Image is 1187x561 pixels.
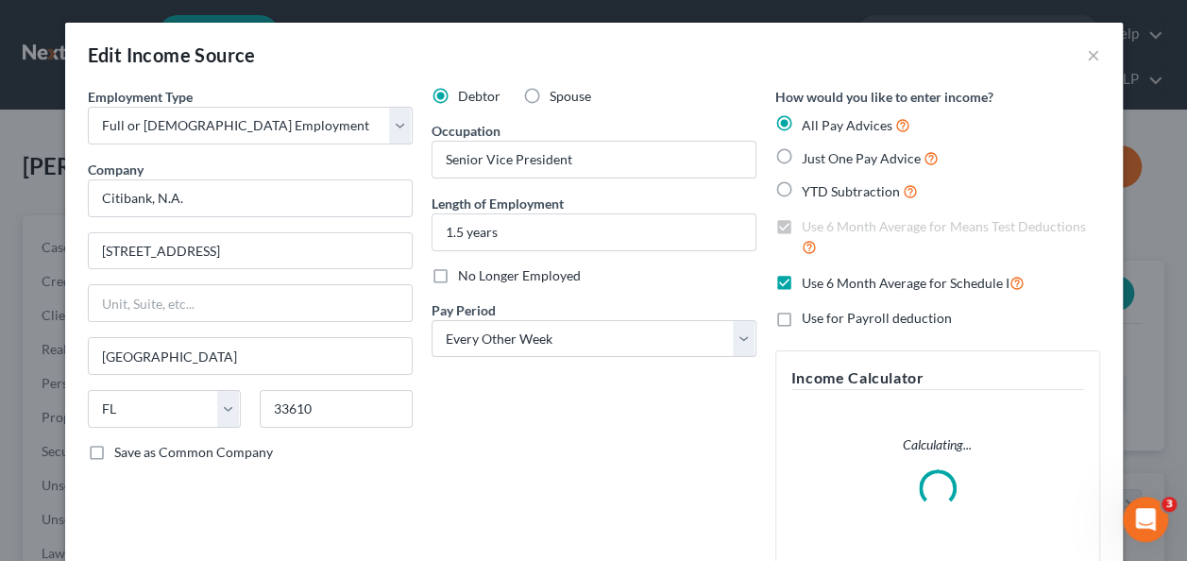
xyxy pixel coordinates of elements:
[458,267,581,283] span: No Longer Employed
[1087,43,1100,66] button: ×
[114,444,273,460] span: Save as Common Company
[802,183,900,199] span: YTD Subtraction
[260,390,413,428] input: Enter zip...
[550,88,591,104] span: Spouse
[791,435,1084,454] p: Calculating...
[802,150,921,166] span: Just One Pay Advice
[432,194,564,213] label: Length of Employment
[802,218,1086,234] span: Use 6 Month Average for Means Test Deductions
[775,87,993,107] label: How would you like to enter income?
[802,117,892,133] span: All Pay Advices
[458,88,500,104] span: Debtor
[802,310,952,326] span: Use for Payroll deduction
[88,89,193,105] span: Employment Type
[89,338,412,374] input: Enter city...
[88,42,256,68] div: Edit Income Source
[88,179,413,217] input: Search company by name...
[432,142,755,178] input: --
[432,214,755,250] input: ex: 2 years
[1162,497,1177,512] span: 3
[802,275,1009,291] span: Use 6 Month Average for Schedule I
[88,161,144,178] span: Company
[432,121,500,141] label: Occupation
[89,233,412,269] input: Enter address...
[89,285,412,321] input: Unit, Suite, etc...
[791,366,1084,390] h5: Income Calculator
[432,302,496,318] span: Pay Period
[1123,497,1168,542] iframe: Intercom live chat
